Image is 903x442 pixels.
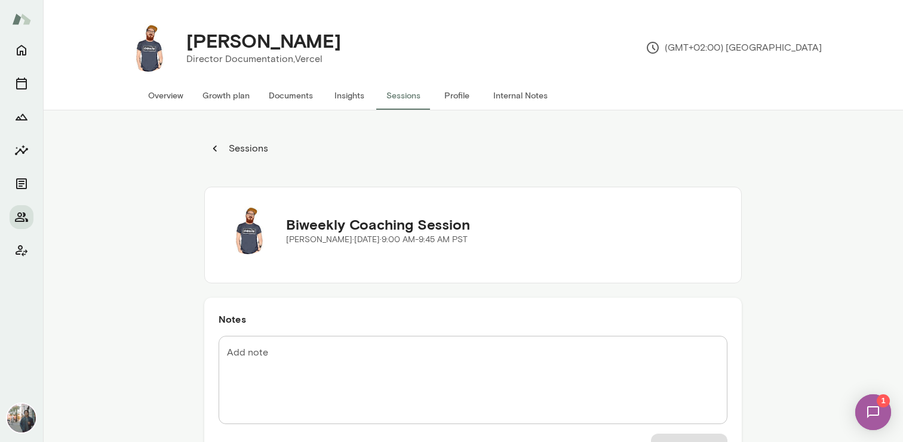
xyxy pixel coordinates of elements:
[10,239,33,262] button: Client app
[10,205,33,229] button: Members
[10,72,33,95] button: Sessions
[430,81,484,110] button: Profile
[10,172,33,196] button: Documents
[10,38,33,62] button: Home
[286,234,470,246] p: [PERSON_NAME] · [DATE] · 9:00 AM-9:45 AM PST
[219,312,727,326] h6: Notes
[186,29,341,52] h4: [PERSON_NAME]
[646,41,822,55] p: (GMT+02:00) [GEOGRAPHIC_DATA]
[10,138,33,162] button: Insights
[376,81,430,110] button: Sessions
[322,81,376,110] button: Insights
[10,105,33,129] button: Growth Plan
[7,404,36,432] img: Gene Lee
[204,137,275,160] button: Sessions
[224,206,272,254] img: Rich Haines
[286,215,470,234] h5: Biweekly Coaching Session
[484,81,557,110] button: Internal Notes
[186,52,341,66] p: Director Documentation, Vercel
[124,24,172,72] img: Rich Haines
[259,81,322,110] button: Documents
[193,81,259,110] button: Growth plan
[139,81,193,110] button: Overview
[12,8,31,30] img: Mento
[226,141,268,156] p: Sessions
